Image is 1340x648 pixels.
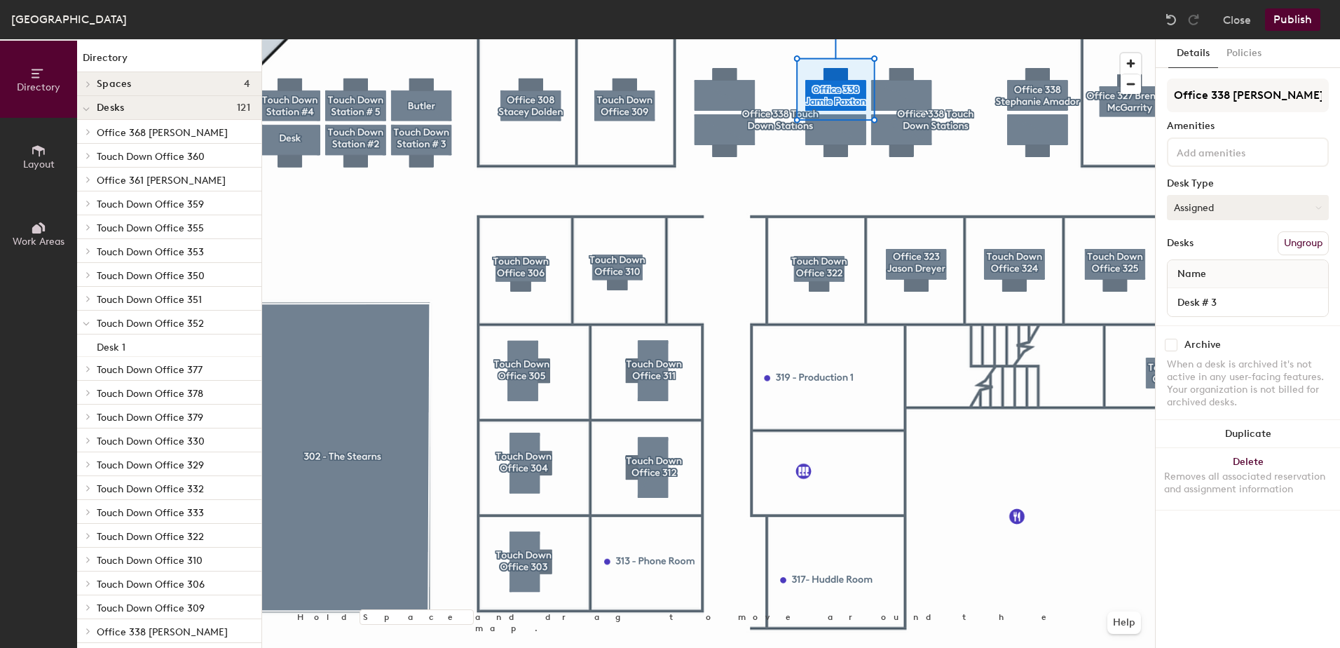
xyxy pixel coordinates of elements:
[1184,339,1221,351] div: Archive
[97,79,132,90] span: Spaces
[77,50,261,72] h1: Directory
[244,79,250,90] span: 4
[1223,8,1251,31] button: Close
[97,175,226,187] span: Office 361 [PERSON_NAME]
[97,579,205,590] span: Touch Down Office 306
[97,364,203,376] span: Touch Down Office 377
[1174,143,1300,160] input: Add amenities
[97,507,204,519] span: Touch Down Office 333
[97,483,204,495] span: Touch Down Office 332
[1156,448,1340,510] button: DeleteRemoves all associated reservation and assignment information
[237,102,250,114] span: 121
[97,102,124,114] span: Desks
[97,246,204,258] span: Touch Down Office 353
[97,222,204,234] span: Touch Down Office 355
[97,127,228,139] span: Office 368 [PERSON_NAME]
[1187,13,1201,27] img: Redo
[1167,195,1329,220] button: Assigned
[97,626,228,638] span: Office 338 [PERSON_NAME]
[23,158,55,170] span: Layout
[1265,8,1320,31] button: Publish
[97,337,125,353] p: Desk 1
[1168,39,1218,68] button: Details
[97,555,203,567] span: Touch Down Office 310
[1156,420,1340,448] button: Duplicate
[97,436,205,447] span: Touch Down Office 330
[1167,358,1329,409] div: When a desk is archived it's not active in any user-facing features. Your organization is not bil...
[11,11,127,28] div: [GEOGRAPHIC_DATA]
[97,151,205,163] span: Touch Down Office 360
[17,81,60,93] span: Directory
[97,412,203,424] span: Touch Down Office 379
[1164,13,1178,27] img: Undo
[97,459,204,471] span: Touch Down Office 329
[97,318,204,330] span: Touch Down Office 352
[1218,39,1270,68] button: Policies
[13,236,64,248] span: Work Areas
[1167,238,1194,249] div: Desks
[1278,231,1329,255] button: Ungroup
[1164,471,1332,496] div: Removes all associated reservation and assignment information
[1167,178,1329,189] div: Desk Type
[1167,121,1329,132] div: Amenities
[97,198,204,210] span: Touch Down Office 359
[97,531,204,543] span: Touch Down Office 322
[1107,612,1141,634] button: Help
[97,602,205,614] span: Touch Down Office 309
[97,388,203,400] span: Touch Down Office 378
[1170,292,1325,312] input: Unnamed desk
[97,294,202,306] span: Touch Down Office 351
[97,270,205,282] span: Touch Down Office 350
[1170,262,1213,287] span: Name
